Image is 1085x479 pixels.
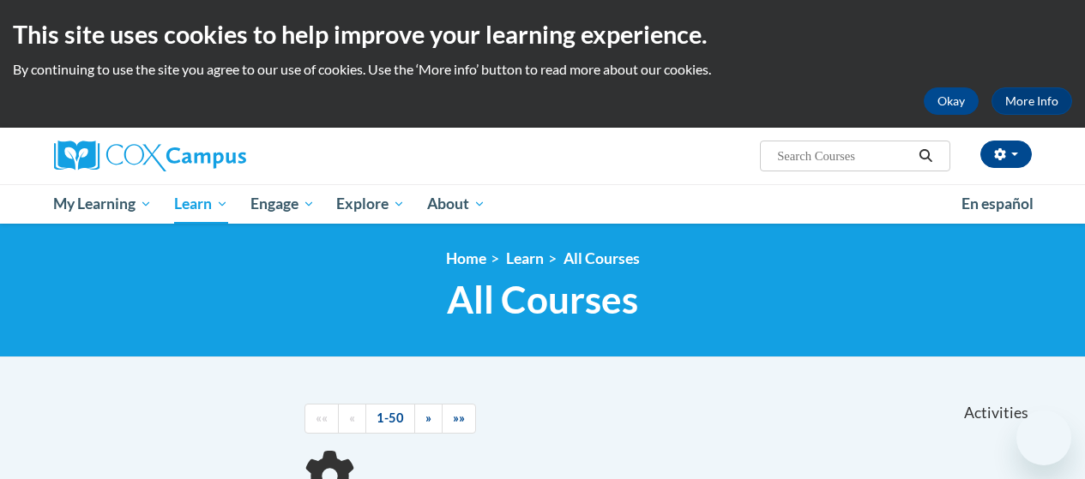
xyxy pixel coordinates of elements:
span: Learn [174,194,228,214]
a: Explore [325,184,416,224]
iframe: Button to launch messaging window [1016,410,1071,465]
img: Cox Campus [54,141,246,171]
input: Search Courses [775,146,913,166]
a: My Learning [43,184,164,224]
div: Main menu [41,184,1045,224]
span: Explore [336,194,405,214]
span: »» [453,410,465,425]
h2: This site uses cookies to help improve your learning experience. [13,17,1072,51]
a: En español [950,186,1045,222]
a: Engage [239,184,326,224]
a: 1-50 [365,404,415,434]
span: « [349,410,355,425]
a: Learn [506,249,544,267]
span: My Learning [53,194,152,214]
span: Activities [964,404,1028,422]
span: About [427,194,485,214]
a: All Courses [564,249,640,267]
button: Search [913,146,938,166]
a: End [442,404,476,434]
span: » [425,410,431,425]
span: En español [961,195,1034,213]
a: Next [414,404,443,434]
a: Cox Campus [54,141,363,171]
span: «« [316,410,328,425]
a: Begining [304,404,339,434]
button: Account Settings [980,141,1032,168]
a: Learn [163,184,239,224]
span: All Courses [447,277,638,322]
a: More Info [992,87,1072,115]
a: Home [446,249,486,267]
span: Engage [250,194,315,214]
a: About [416,184,497,224]
button: Okay [924,87,979,115]
a: Previous [338,404,366,434]
p: By continuing to use the site you agree to our use of cookies. Use the ‘More info’ button to read... [13,60,1072,79]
